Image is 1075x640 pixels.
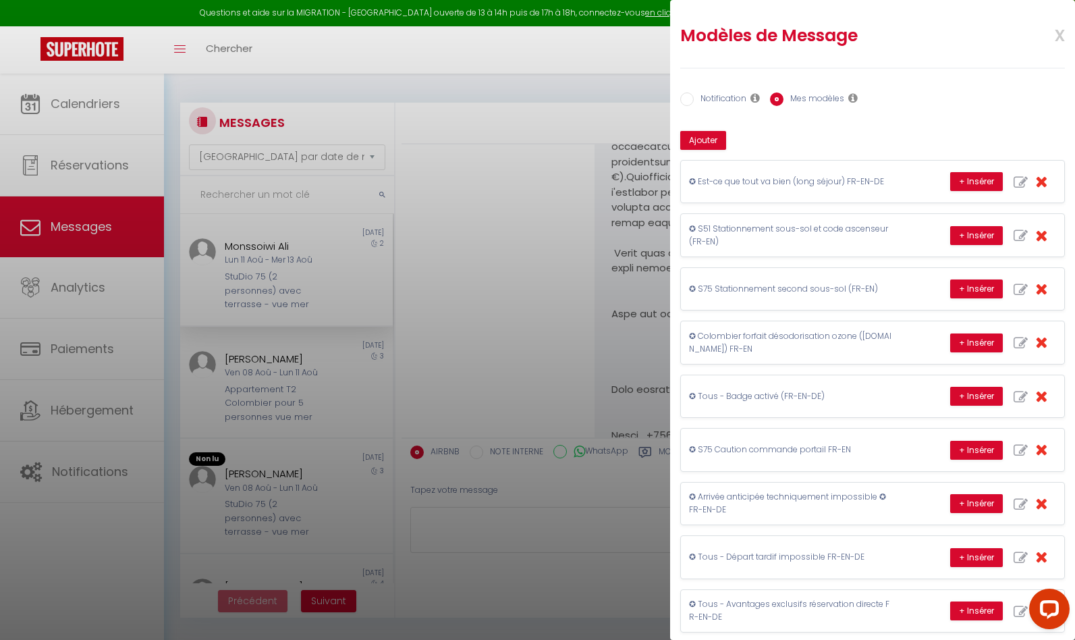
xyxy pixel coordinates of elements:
p: ✪ S75 Caution commande portail FR-EN [689,444,891,456]
p: ✪ S75 Stationnement second sous-sol (FR-EN) [689,283,891,296]
button: + Insérer [950,226,1003,245]
button: Ajouter [680,131,726,150]
p: ✪ Tous - Badge activé (FR-EN-DE) [689,390,891,403]
iframe: LiveChat chat widget [1018,583,1075,640]
button: + Insérer [950,172,1003,191]
button: + Insérer [950,602,1003,620]
p: ✪ Est-ce que tout va bien (long séjour) FR-EN-DE [689,176,891,188]
i: Les notifications sont visibles par toi et ton équipe [750,92,760,103]
p: ✪ Colombier forfait désodorisation ozone ([DOMAIN_NAME]) FR-EN [689,330,891,356]
p: ✪ Tous - Départ tardif impossible FR-EN-DE [689,551,891,564]
h2: Modèles de Message [680,25,995,47]
button: + Insérer [950,494,1003,513]
label: Mes modèles [783,92,844,107]
button: + Insérer [950,387,1003,406]
p: ✪ Tous - Avantages exclusifs réservation directe FR-EN-DE [689,598,891,624]
p: ✪ S51 Stationnement sous-sol et code ascenseur (FR-EN) [689,223,891,248]
button: + Insérer [950,334,1003,352]
label: Notification [694,92,746,107]
button: + Insérer [950,441,1003,460]
button: + Insérer [950,548,1003,567]
i: Les modèles généraux sont visibles par vous et votre équipe [848,92,858,103]
p: ✪ Arrivée anticipée techniquement impossible ✪ FR-EN-DE [689,491,891,516]
span: x [1022,18,1065,50]
button: + Insérer [950,279,1003,298]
